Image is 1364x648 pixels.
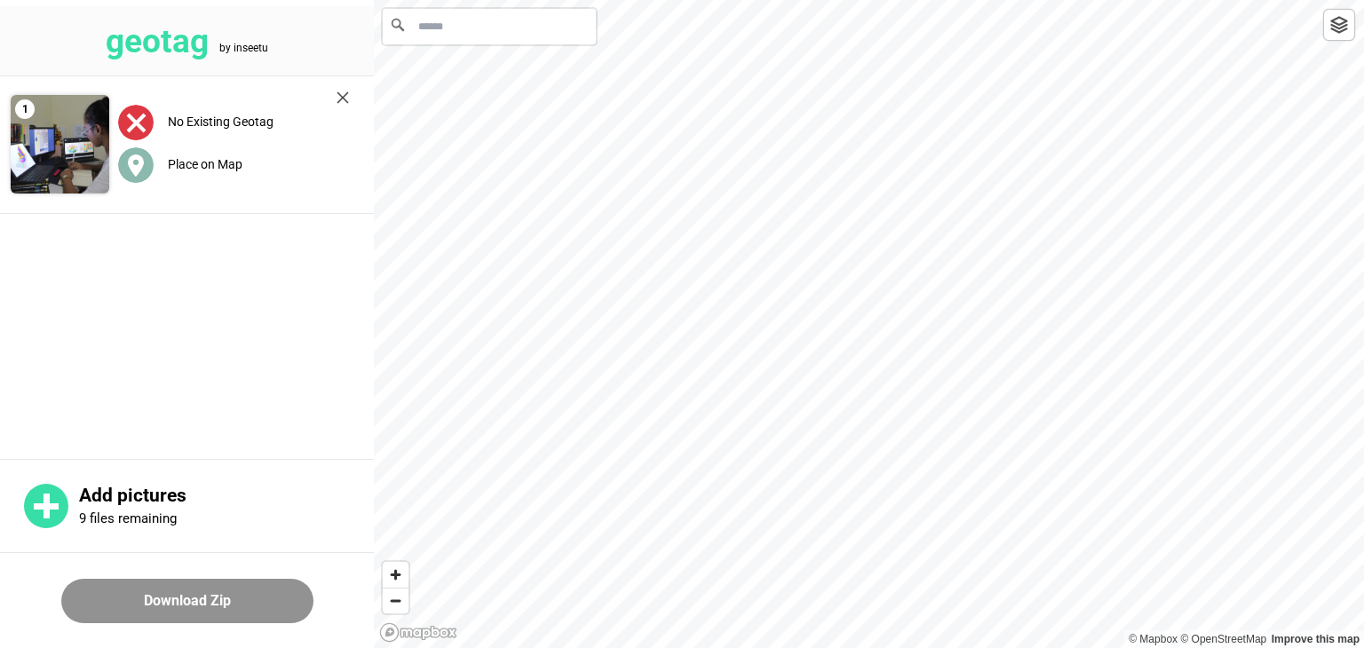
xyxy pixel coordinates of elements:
[383,588,408,613] button: Zoom out
[383,9,596,44] input: Search
[1272,633,1360,645] a: Map feedback
[337,91,349,104] img: cross
[1180,633,1266,645] a: OpenStreetMap
[379,622,457,643] a: Mapbox logo
[11,95,109,194] img: Z
[383,589,408,613] span: Zoom out
[61,579,313,623] button: Download Zip
[1129,633,1178,645] a: Mapbox
[168,115,274,129] label: No Existing Geotag
[219,42,268,54] tspan: by inseetu
[383,562,408,588] button: Zoom in
[168,157,242,171] label: Place on Map
[106,22,209,60] tspan: geotag
[118,105,154,140] img: uploadImagesAlt
[79,510,177,526] p: 9 files remaining
[79,485,374,507] p: Add pictures
[15,99,35,119] span: 1
[1330,16,1348,34] img: toggleLayer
